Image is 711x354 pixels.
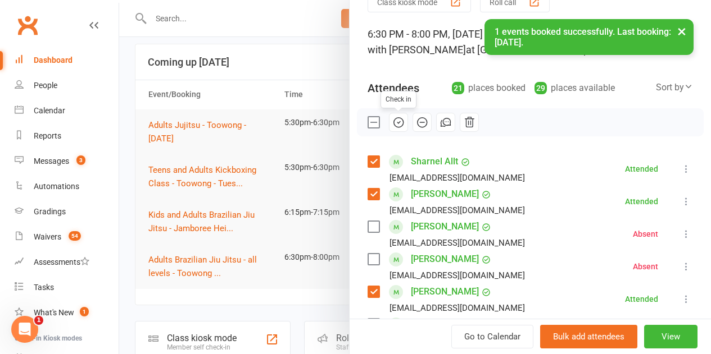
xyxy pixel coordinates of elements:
a: [PERSON_NAME] [411,283,479,301]
iframe: Intercom live chat [11,316,38,343]
div: Tasks [34,283,54,292]
div: Automations [34,182,79,191]
a: Sharnel Allt [411,153,458,171]
a: Dashboard [15,48,119,73]
a: Assessments [15,250,119,275]
div: Reports [34,131,61,140]
a: Calendar [15,98,119,123]
a: [PERSON_NAME] [411,315,479,333]
a: Reports [15,123,119,149]
div: People [34,81,57,90]
div: Attendees [368,80,419,96]
div: What's New [34,308,74,317]
div: Check in [381,91,416,108]
button: Bulk add attendees [540,325,637,348]
div: Absent [633,230,658,238]
div: Gradings [34,207,66,216]
div: Assessments [34,258,89,266]
div: places booked [452,80,526,96]
button: × [672,19,692,43]
div: 29 [535,82,547,94]
a: Automations [15,174,119,199]
div: Sort by [656,80,693,95]
div: Messages [34,157,69,165]
a: [PERSON_NAME] [411,250,479,268]
a: Clubworx [13,11,42,39]
div: Waivers [34,232,61,241]
span: 54 [69,231,81,241]
div: Attended [625,197,658,205]
div: Dashboard [34,56,73,65]
div: [EMAIL_ADDRESS][DOMAIN_NAME] [390,203,525,218]
a: [PERSON_NAME] [411,218,479,236]
a: Tasks [15,275,119,300]
a: People [15,73,119,98]
a: [PERSON_NAME] [411,185,479,203]
a: Go to Calendar [451,325,533,348]
div: [EMAIL_ADDRESS][DOMAIN_NAME] [390,301,525,315]
a: Waivers 54 [15,224,119,250]
a: Messages 3 [15,149,119,174]
span: 3 [76,155,85,165]
div: [EMAIL_ADDRESS][DOMAIN_NAME] [390,268,525,283]
span: 1 [34,316,43,325]
div: 1 events booked successfully. Last booking: [DATE]. [484,19,694,55]
div: Attended [625,295,658,303]
span: 1 [80,307,89,316]
div: Attended [625,165,658,173]
div: [EMAIL_ADDRESS][DOMAIN_NAME] [390,171,525,185]
div: [EMAIL_ADDRESS][DOMAIN_NAME] [390,236,525,250]
div: Absent [633,263,658,270]
a: What's New1 [15,300,119,325]
div: places available [535,80,615,96]
button: View [644,325,698,348]
div: 21 [452,82,464,94]
div: Calendar [34,106,65,115]
a: Gradings [15,199,119,224]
